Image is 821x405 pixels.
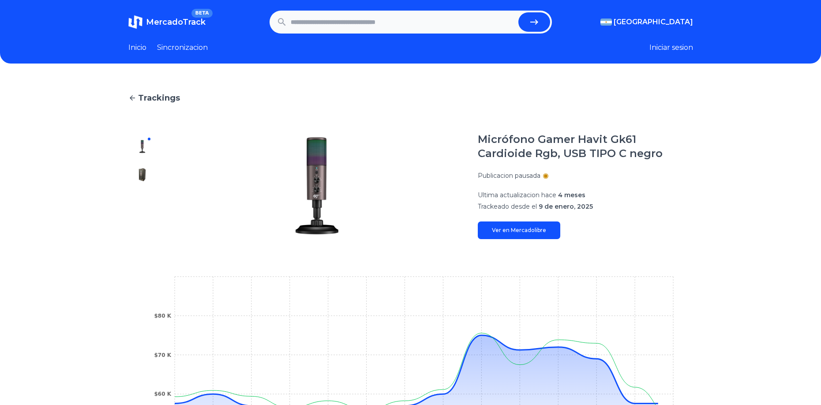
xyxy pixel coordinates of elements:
span: Ultima actualizacion hace [478,191,556,199]
span: MercadoTrack [146,17,206,27]
img: Micrófono Gamer Havit Gk61 Cardioide Rgb, USB TIPO C negro [135,139,150,154]
img: MercadoTrack [128,15,142,29]
tspan: $60 K [154,391,171,397]
img: Micrófono Gamer Havit Gk61 Cardioide Rgb, USB TIPO C negro [135,168,150,182]
span: [GEOGRAPHIC_DATA] [614,17,693,27]
span: 4 meses [558,191,585,199]
span: Trackeado desde el [478,202,537,210]
tspan: $70 K [154,352,171,358]
button: Iniciar sesion [649,42,693,53]
span: 9 de enero, 2025 [539,202,593,210]
a: MercadoTrackBETA [128,15,206,29]
tspan: $80 K [154,313,171,319]
a: Sincronizacion [157,42,208,53]
p: Publicacion pausada [478,171,540,180]
a: Ver en Mercadolibre [478,221,560,239]
img: Argentina [600,19,612,26]
a: Inicio [128,42,146,53]
span: Trackings [138,92,180,104]
a: Trackings [128,92,693,104]
h1: Micrófono Gamer Havit Gk61 Cardioide Rgb, USB TIPO C negro [478,132,693,161]
span: BETA [191,9,212,18]
img: Micrófono Gamer Havit Gk61 Cardioide Rgb, USB TIPO C negro [174,132,460,239]
button: [GEOGRAPHIC_DATA] [600,17,693,27]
